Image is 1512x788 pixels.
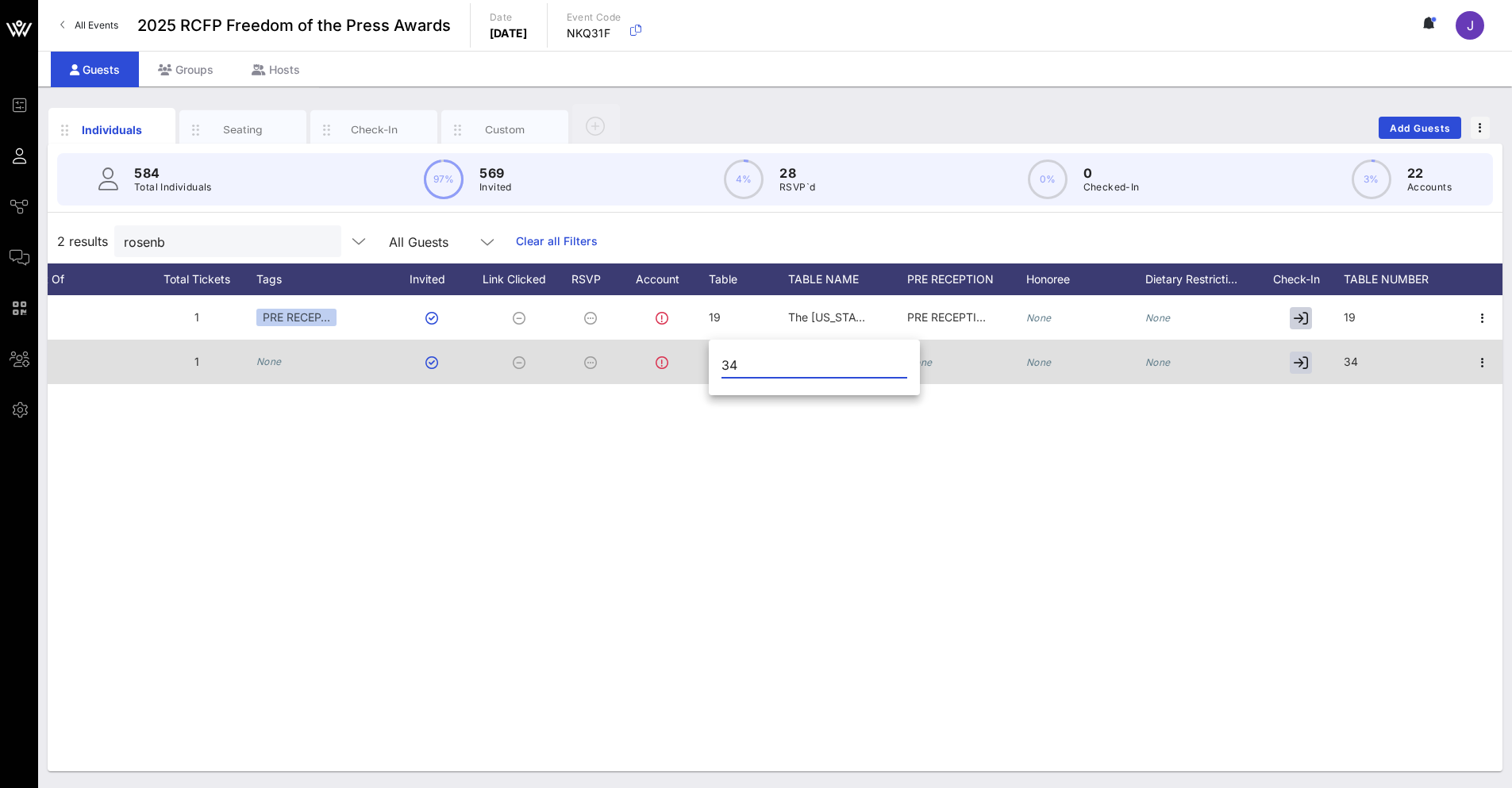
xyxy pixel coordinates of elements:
[788,263,907,295] div: TABLE NAME
[479,163,512,183] p: 569
[1145,312,1171,324] i: None
[470,122,541,137] div: Custom
[709,263,788,295] div: Table
[566,263,621,295] div: RSVP
[77,121,148,138] div: Individuals
[516,233,598,250] a: Clear all Filters
[391,263,479,295] div: Invited
[256,356,282,367] i: None
[1389,122,1452,134] span: Add Guests
[1379,117,1461,139] button: Add Guests
[137,263,256,295] div: Total Tickets
[621,263,709,295] div: Account
[479,263,566,295] div: Link Clicked
[1456,11,1484,40] div: J
[567,25,621,41] p: NKQ31F
[134,163,212,183] p: 584
[134,179,212,195] p: Total Individuals
[137,340,256,384] div: 1
[389,235,448,249] div: All Guests
[709,310,721,324] span: 19
[490,25,528,41] p: [DATE]
[490,10,528,25] p: Date
[256,263,391,295] div: Tags
[907,310,994,324] span: PRE RECEPTION
[1264,263,1344,295] div: Check-In
[57,232,108,251] span: 2 results
[1467,17,1474,33] span: J
[1145,356,1171,368] i: None
[1407,179,1452,195] p: Accounts
[1026,356,1052,368] i: None
[18,263,137,295] div: Guest Of
[1344,263,1463,295] div: TABLE NUMBER
[1083,163,1140,183] p: 0
[907,263,1026,295] div: PRE RECEPTION
[1145,263,1264,295] div: Dietary Restricti…
[1026,263,1145,295] div: Honoree
[208,122,279,137] div: Seating
[137,13,451,37] span: 2025 RCFP Freedom of the Press Awards
[51,52,139,87] div: Guests
[139,52,233,87] div: Groups
[51,13,128,38] a: All Events
[779,163,815,183] p: 28
[479,179,512,195] p: Invited
[256,309,337,326] div: PRE RECEP…
[779,179,815,195] p: RSVP`d
[1344,355,1358,368] span: 34
[137,295,256,340] div: 1
[1026,312,1052,324] i: None
[567,10,621,25] p: Event Code
[75,19,118,31] span: All Events
[379,225,506,257] div: All Guests
[788,310,960,324] span: The [US_STATE] Times Company
[1344,310,1356,324] span: 19
[233,52,319,87] div: Hosts
[1407,163,1452,183] p: 22
[1083,179,1140,195] p: Checked-In
[339,122,410,137] div: Check-In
